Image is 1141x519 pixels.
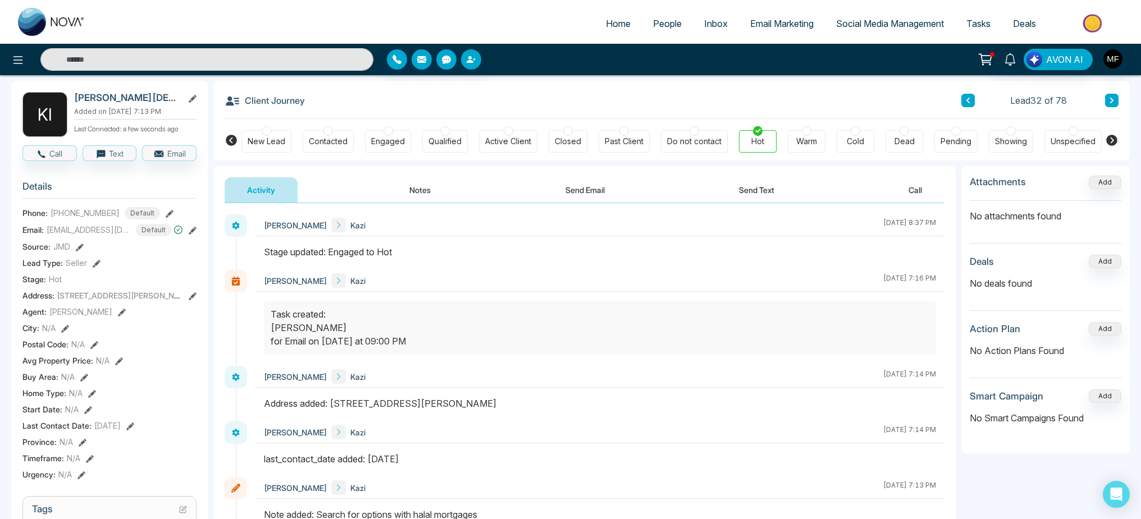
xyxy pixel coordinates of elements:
[350,371,366,383] span: Kazi
[1089,176,1121,189] button: Add
[1089,177,1121,186] span: Add
[60,436,73,448] span: N/A
[825,13,955,34] a: Social Media Management
[142,145,197,161] button: Email
[387,177,453,203] button: Notes
[1026,52,1042,67] img: Lead Flow
[67,452,80,464] span: N/A
[653,18,682,29] span: People
[22,145,77,161] button: Call
[847,136,864,147] div: Cold
[22,338,69,350] span: Postal Code :
[47,224,131,236] span: [EMAIL_ADDRESS][DOMAIN_NAME]
[796,136,817,147] div: Warm
[264,371,327,383] span: [PERSON_NAME]
[716,177,797,203] button: Send Text
[955,13,1002,34] a: Tasks
[22,306,47,318] span: Agent:
[883,218,936,232] div: [DATE] 8:37 PM
[966,18,991,29] span: Tasks
[94,420,121,431] span: [DATE]
[22,207,48,219] span: Phone:
[22,92,67,137] div: K I
[22,387,66,399] span: Home Type :
[49,306,112,318] span: [PERSON_NAME]
[1089,255,1121,268] button: Add
[309,136,348,147] div: Contacted
[605,136,643,147] div: Past Client
[595,13,642,34] a: Home
[1103,49,1122,68] img: User Avatar
[350,219,366,231] span: Kazi
[883,480,936,495] div: [DATE] 7:13 PM
[1089,389,1121,403] button: Add
[49,273,62,285] span: Hot
[22,452,64,464] span: Timeframe :
[350,482,366,494] span: Kazi
[264,275,327,287] span: [PERSON_NAME]
[1002,13,1047,34] a: Deals
[1053,11,1134,36] img: Market-place.gif
[371,136,405,147] div: Engaged
[22,181,197,198] h3: Details
[22,224,44,236] span: Email:
[941,136,971,147] div: Pending
[22,290,180,301] span: Address:
[970,256,994,267] h3: Deals
[350,275,366,287] span: Kazi
[22,469,56,480] span: Urgency :
[22,403,62,415] span: Start Date :
[1010,94,1067,107] span: Lead 32 of 78
[74,92,179,103] h2: [PERSON_NAME][DEMOGRAPHIC_DATA]
[970,411,1121,425] p: No Smart Campaigns Found
[248,136,285,147] div: New Lead
[667,136,722,147] div: Do not contact
[18,8,85,36] img: Nova CRM Logo
[22,420,92,431] span: Last Contact Date :
[883,425,936,439] div: [DATE] 7:14 PM
[970,201,1121,223] p: No attachments found
[66,257,87,269] span: Seller
[22,241,51,252] span: Source:
[970,344,1121,357] p: No Action Plans Found
[74,122,197,134] p: Last Connected: a few seconds ago
[65,403,79,415] span: N/A
[264,426,327,438] span: [PERSON_NAME]
[225,92,305,109] h3: Client Journey
[61,371,75,383] span: N/A
[71,338,85,350] span: N/A
[22,257,63,269] span: Lead Type:
[970,277,1121,290] p: No deals found
[83,145,137,161] button: Text
[704,18,728,29] span: Inbox
[22,436,57,448] span: Province :
[350,426,366,438] span: Kazi
[22,322,39,334] span: City :
[836,18,944,29] span: Social Media Management
[42,322,56,334] span: N/A
[96,355,109,366] span: N/A
[886,177,944,203] button: Call
[428,136,462,147] div: Qualified
[1024,49,1093,70] button: AVON AI
[1103,481,1130,508] div: Open Intercom Messenger
[1046,53,1083,66] span: AVON AI
[642,13,693,34] a: People
[750,18,814,29] span: Email Marketing
[22,371,58,383] span: Buy Area :
[57,291,194,300] span: [STREET_ADDRESS][PERSON_NAME]
[543,177,627,203] button: Send Email
[225,177,298,203] button: Activity
[53,241,70,252] span: JMD
[739,13,825,34] a: Email Marketing
[970,391,1043,402] h3: Smart Campaign
[970,323,1020,334] h3: Action Plan
[264,482,327,494] span: [PERSON_NAME]
[51,207,120,219] span: [PHONE_NUMBER]
[22,273,46,285] span: Stage:
[970,176,1026,187] h3: Attachments
[1013,18,1036,29] span: Deals
[555,136,581,147] div: Closed
[1089,322,1121,336] button: Add
[58,469,72,480] span: N/A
